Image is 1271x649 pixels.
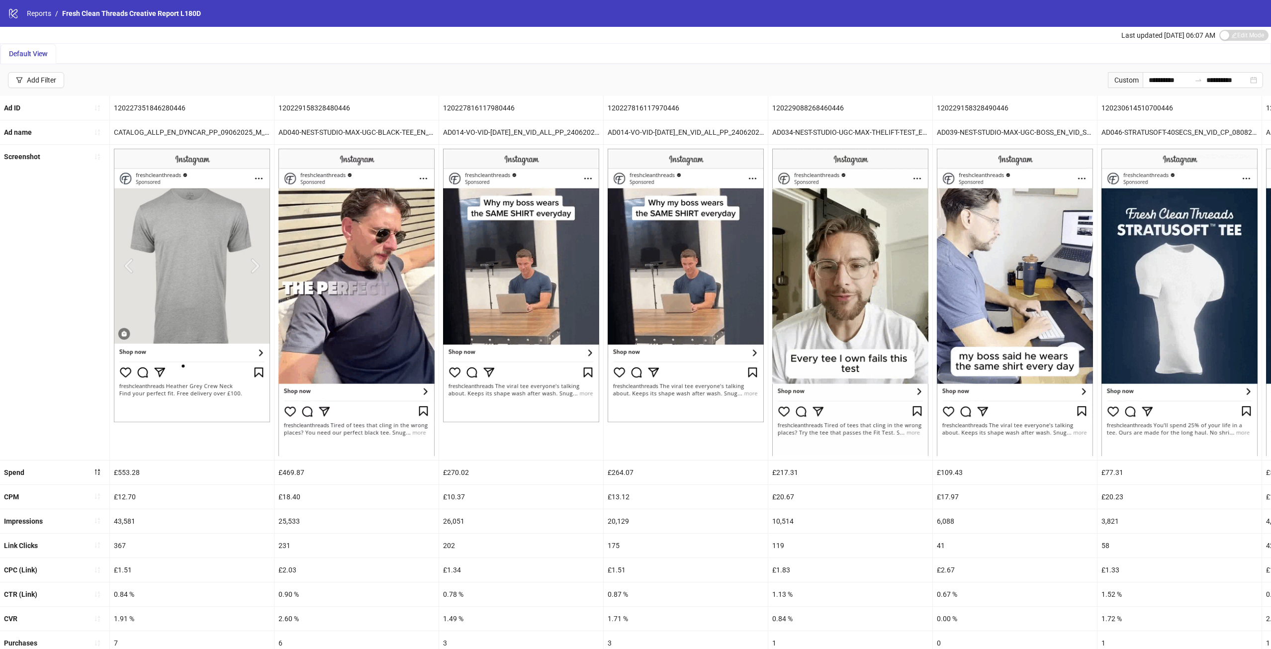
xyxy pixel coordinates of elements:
[274,120,439,144] div: AD040-NEST-STUDIO-MAX-UGC-BLACK-TEE_EN_VID_SP_17062025_ALLG_CC_SC13_None_ – Copy
[110,96,274,120] div: 120227351846280446
[94,493,101,500] span: sort-ascending
[4,639,37,647] b: Purchases
[274,96,439,120] div: 120229158328480446
[94,104,101,111] span: sort-ascending
[4,153,40,161] b: Screenshot
[94,542,101,549] span: sort-ascending
[1097,485,1262,509] div: £20.23
[1097,461,1262,484] div: £77.31
[114,149,270,422] img: Screenshot 120227351846280446
[94,129,101,136] span: sort-ascending
[933,461,1097,484] div: £109.43
[768,582,932,606] div: 1.13 %
[274,485,439,509] div: £18.40
[4,590,37,598] b: CTR (Link)
[768,607,932,631] div: 0.84 %
[110,558,274,582] div: £1.51
[933,582,1097,606] div: 0.67 %
[772,149,928,456] img: Screenshot 120229088268460446
[933,509,1097,533] div: 6,088
[1097,509,1262,533] div: 3,821
[110,485,274,509] div: £12.70
[933,485,1097,509] div: £17.97
[1121,31,1215,39] span: Last updated [DATE] 06:07 AM
[274,461,439,484] div: £469.87
[439,120,603,144] div: AD014-VO-VID-[DATE]_EN_VID_ALL_PP_24062025_ALLG_CC_SC13_None_PRO_CONV_UK – Copy
[443,149,599,422] img: Screenshot 120227816117980446
[110,534,274,557] div: 367
[4,615,17,623] b: CVR
[62,9,201,17] span: Fresh Clean Threads Creative Report L180D
[933,607,1097,631] div: 0.00 %
[768,534,932,557] div: 119
[439,534,603,557] div: 202
[439,582,603,606] div: 0.78 %
[1194,76,1202,84] span: to
[274,558,439,582] div: £2.03
[933,96,1097,120] div: 120229158328490446
[8,72,64,88] button: Add Filter
[1097,534,1262,557] div: 58
[278,149,435,456] img: Screenshot 120229158328480446
[439,607,603,631] div: 1.49 %
[274,534,439,557] div: 231
[110,509,274,533] div: 43,581
[94,153,101,160] span: sort-ascending
[94,615,101,622] span: sort-ascending
[110,461,274,484] div: £553.28
[768,461,932,484] div: £217.31
[439,461,603,484] div: £270.02
[1097,607,1262,631] div: 1.72 %
[25,8,53,19] a: Reports
[1097,558,1262,582] div: £1.33
[1108,72,1143,88] div: Custom
[4,542,38,550] b: Link Clicks
[4,517,43,525] b: Impressions
[604,485,768,509] div: £13.12
[604,96,768,120] div: 120227816117970446
[94,517,101,524] span: sort-ascending
[4,104,20,112] b: Ad ID
[933,120,1097,144] div: AD039-NEST-STUDIO-MAX-UGC-BOSS_EN_VID_SP_17062025_ALLG_CC_SC13_None_ – Copy
[4,468,24,476] b: Spend
[94,591,101,598] span: sort-ascending
[768,120,932,144] div: AD034-NEST-STUDIO-UGC-MAX-THELIFT-TEST_EN_IMG_SP_16072025_ALLG_CC_SC13_None_
[1097,582,1262,606] div: 1.52 %
[608,149,764,422] img: Screenshot 120227816117970446
[55,8,58,19] li: /
[604,461,768,484] div: £264.07
[9,50,48,58] span: Default View
[604,509,768,533] div: 20,129
[274,582,439,606] div: 0.90 %
[768,485,932,509] div: £20.67
[768,558,932,582] div: £1.83
[94,566,101,573] span: sort-ascending
[94,468,101,475] span: sort-descending
[937,149,1093,456] img: Screenshot 120229158328490446
[604,607,768,631] div: 1.71 %
[604,120,768,144] div: AD014-VO-VID-[DATE]_EN_VID_ALL_PP_24062025_ALLG_CC_SC13_None_PRO_CONV_UK – Copy
[94,640,101,647] span: sort-ascending
[27,76,56,84] div: Add Filter
[110,607,274,631] div: 1.91 %
[1101,149,1258,456] img: Screenshot 120230614510700446
[768,509,932,533] div: 10,514
[110,120,274,144] div: CATALOG_ALLP_EN_DYNCAR_PP_09062025_M_CC_SC3_None_PRO_CATALOG
[274,509,439,533] div: 25,533
[933,534,1097,557] div: 41
[439,96,603,120] div: 120227816117980446
[604,558,768,582] div: £1.51
[4,566,37,574] b: CPC (Link)
[274,607,439,631] div: 2.60 %
[933,558,1097,582] div: £2.67
[110,582,274,606] div: 0.84 %
[768,96,932,120] div: 120229088268460446
[604,534,768,557] div: 175
[1097,96,1262,120] div: 120230614510700446
[439,558,603,582] div: £1.34
[1097,120,1262,144] div: AD046-STRATUSOFT-40SECS_EN_VID_CP_08082025_ALLG_CC_SC3_None_
[1194,76,1202,84] span: swap-right
[439,485,603,509] div: £10.37
[4,493,19,501] b: CPM
[604,582,768,606] div: 0.87 %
